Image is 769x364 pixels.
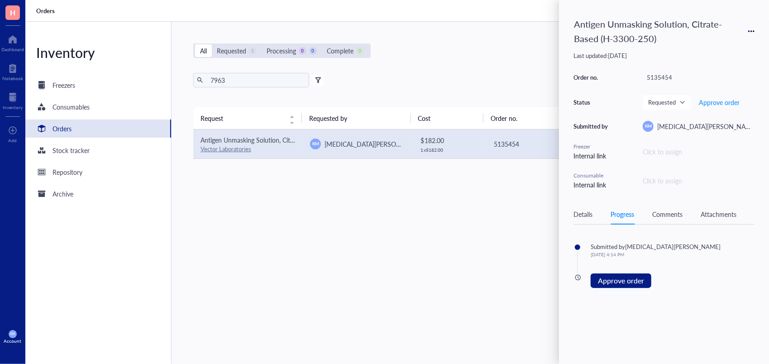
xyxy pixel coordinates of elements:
[701,209,736,219] div: Attachments
[1,32,24,52] a: Dashboard
[53,102,90,112] div: Consumables
[201,113,284,123] span: Request
[9,138,17,143] div: Add
[643,147,755,157] div: Click to assign
[1,47,24,52] div: Dashboard
[201,135,361,144] span: Antigen Unmasking Solution, Citrate-Based (H-3300-250)
[573,151,610,161] div: Internal link
[327,46,353,56] div: Complete
[25,98,171,116] a: Consumables
[201,144,251,153] a: Vector Laboratories
[53,167,82,177] div: Repository
[645,123,651,129] span: KM
[643,176,755,186] div: Click to assign
[25,43,171,62] div: Inventory
[591,252,721,257] div: [DATE] 4:14 PM
[193,43,371,58] div: segmented control
[3,105,23,110] div: Inventory
[2,61,23,81] a: Notebook
[53,189,73,199] div: Archive
[312,140,319,147] span: KM
[25,163,171,181] a: Repository
[598,275,644,286] span: Approve order
[699,99,740,106] span: Approve order
[421,135,479,145] div: $ 182.00
[53,124,72,134] div: Orders
[573,98,610,106] div: Status
[573,209,592,219] div: Details
[494,139,588,149] div: 5135454
[10,332,15,336] span: KM
[698,95,740,110] button: Approve order
[570,14,743,48] div: Antigen Unmasking Solution, Citrate-Based (H-3300-250)
[643,71,755,84] div: 5135454
[356,47,364,55] div: 0
[309,47,317,55] div: 0
[611,209,634,219] div: Progress
[591,243,619,251] div: Submitted
[573,143,610,151] div: Freezer
[411,107,483,129] th: Cost
[2,76,23,81] div: Notebook
[486,129,595,159] td: 5135454
[267,46,296,56] div: Processing
[249,47,257,55] div: 1
[573,180,610,190] div: Internal link
[217,46,246,56] div: Requested
[657,122,757,131] span: [MEDICAL_DATA][PERSON_NAME]
[299,47,306,55] div: 0
[4,338,22,344] div: Account
[193,107,302,129] th: Request
[53,145,90,155] div: Stock tracker
[652,209,683,219] div: Comments
[591,273,651,288] button: Approve order
[573,172,610,180] div: Consumable
[53,80,75,90] div: Freezers
[302,107,411,129] th: Requested by
[25,120,171,138] a: Orders
[36,7,57,15] a: Orders
[648,98,684,106] span: Requested
[421,147,479,153] div: 1 x $ 182.00
[325,139,424,148] span: [MEDICAL_DATA][PERSON_NAME]
[573,52,755,60] div: Last updated: [DATE]
[200,46,207,56] div: All
[25,76,171,94] a: Freezers
[573,122,610,130] div: Submitted by
[25,185,171,203] a: Archive
[3,90,23,110] a: Inventory
[483,107,592,129] th: Order no.
[207,73,306,87] input: Find orders in table
[25,141,171,159] a: Stock tracker
[619,243,721,251] div: by [MEDICAL_DATA][PERSON_NAME]
[573,73,610,81] div: Order no.
[10,7,15,18] span: H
